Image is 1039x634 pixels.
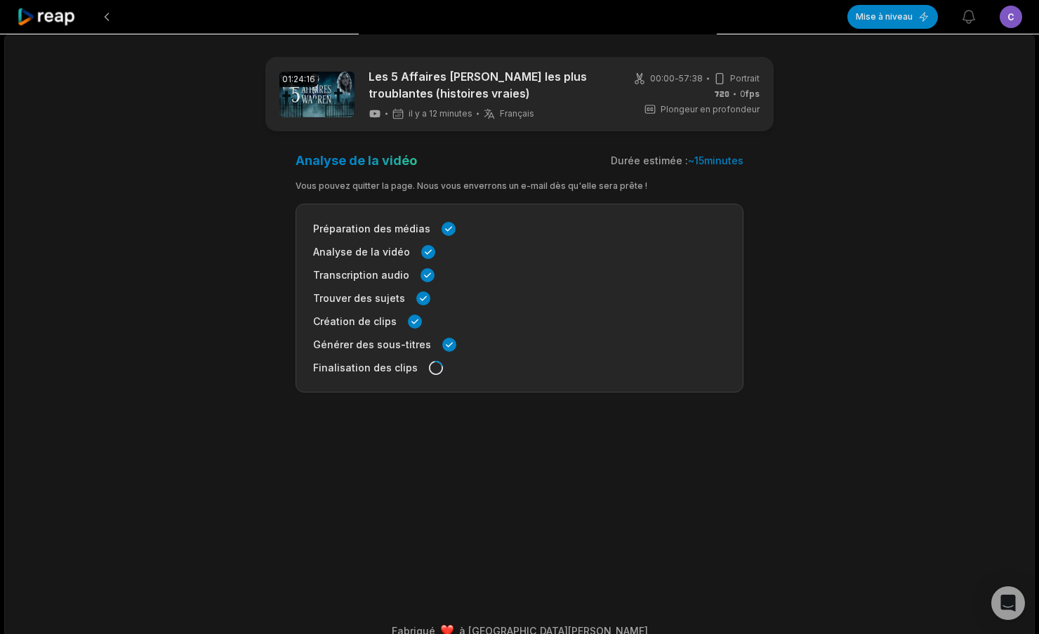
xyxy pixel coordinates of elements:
[661,104,760,114] font: Plongeur en profondeur
[650,73,675,84] font: 00:00
[296,153,417,168] font: Analyse de la vidéo
[856,11,913,22] font: Mise à niveau
[991,586,1025,620] div: Ouvrir Intercom Messenger
[296,180,647,191] font: Vous pouvez quitter la page. Nous vous enverrons un e-mail dès qu'elle sera prête !
[730,73,760,84] font: Portrait
[313,338,431,350] font: Générer des sous-titres
[675,73,679,84] font: -
[313,246,410,258] font: Analyse de la vidéo
[409,108,472,119] font: il y a 12 minutes
[313,223,430,235] font: Préparation des médias
[746,88,760,99] font: fps
[313,292,405,304] font: Trouver des sujets
[369,68,611,102] a: Les 5 Affaires [PERSON_NAME] les plus troublantes (histoires vraies)
[704,154,743,166] font: minutes
[313,269,409,281] font: Transcription audio
[313,315,397,327] font: Création de clips
[611,154,688,166] font: Durée estimée :
[679,73,703,84] font: 57:38
[694,154,704,166] font: 15
[847,5,938,29] button: Mise à niveau
[500,108,534,119] font: Français
[688,154,694,166] font: ~
[313,362,418,374] font: Finalisation des clips
[740,88,746,99] font: 0
[369,70,587,100] font: Les 5 Affaires [PERSON_NAME] les plus troublantes (histoires vraies)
